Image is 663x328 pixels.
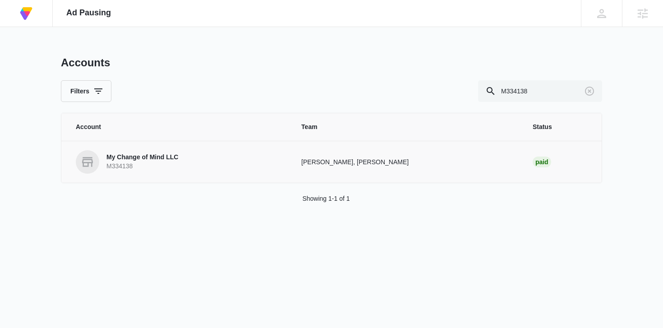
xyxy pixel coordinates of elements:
span: Team [301,122,511,132]
div: Domain Overview [34,53,81,59]
h1: Accounts [61,56,110,69]
img: tab_keywords_by_traffic_grey.svg [90,52,97,60]
div: Paid [533,157,551,167]
button: Filters [61,80,111,102]
span: Ad Pausing [66,8,111,18]
img: website_grey.svg [14,23,22,31]
img: Volusion [18,5,34,22]
p: [PERSON_NAME], [PERSON_NAME] [301,157,511,167]
div: Keywords by Traffic [100,53,152,59]
button: Clear [582,84,597,98]
span: Account [76,122,280,132]
img: logo_orange.svg [14,14,22,22]
div: v 4.0.25 [25,14,44,22]
input: Search By Account Number [478,80,602,102]
span: Status [533,122,587,132]
div: Domain: [DOMAIN_NAME] [23,23,99,31]
a: My Change of Mind LLCM334138 [76,150,280,174]
p: Showing 1-1 of 1 [302,194,350,203]
p: My Change of Mind LLC [106,153,178,162]
p: M334138 [106,162,178,171]
img: tab_domain_overview_orange.svg [24,52,32,60]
